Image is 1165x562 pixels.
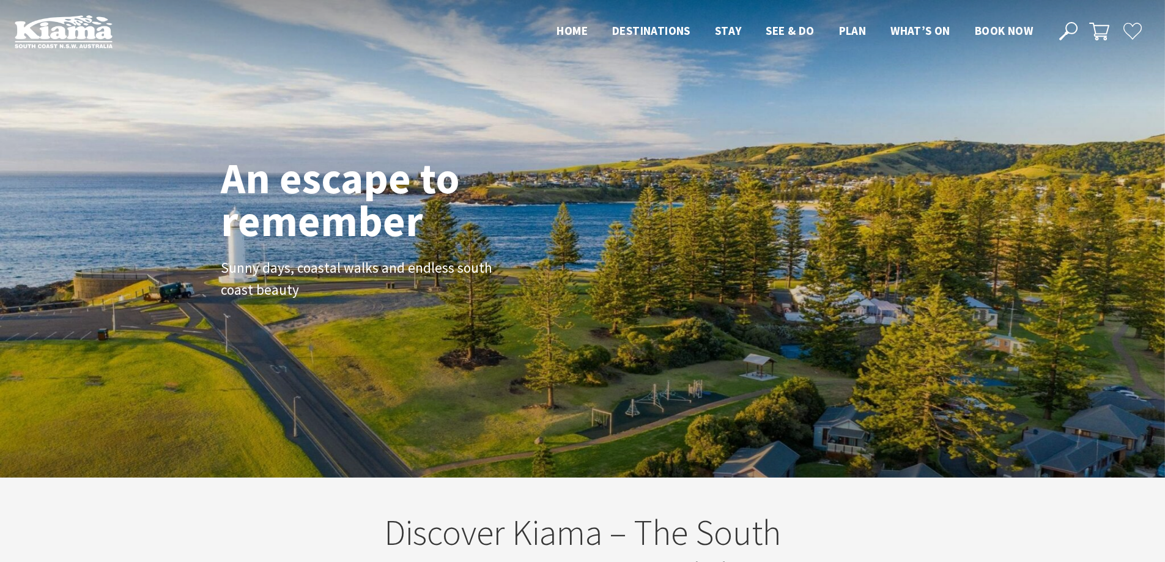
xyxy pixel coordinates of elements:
[221,257,496,302] p: Sunny days, coastal walks and endless south coast beauty
[715,23,742,38] span: Stay
[766,23,814,38] span: See & Do
[975,23,1033,38] span: Book now
[221,157,557,242] h1: An escape to remember
[557,23,588,38] span: Home
[15,15,113,48] img: Kiama Logo
[612,23,690,38] span: Destinations
[890,23,950,38] span: What’s On
[839,23,867,38] span: Plan
[544,21,1045,42] nav: Main Menu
